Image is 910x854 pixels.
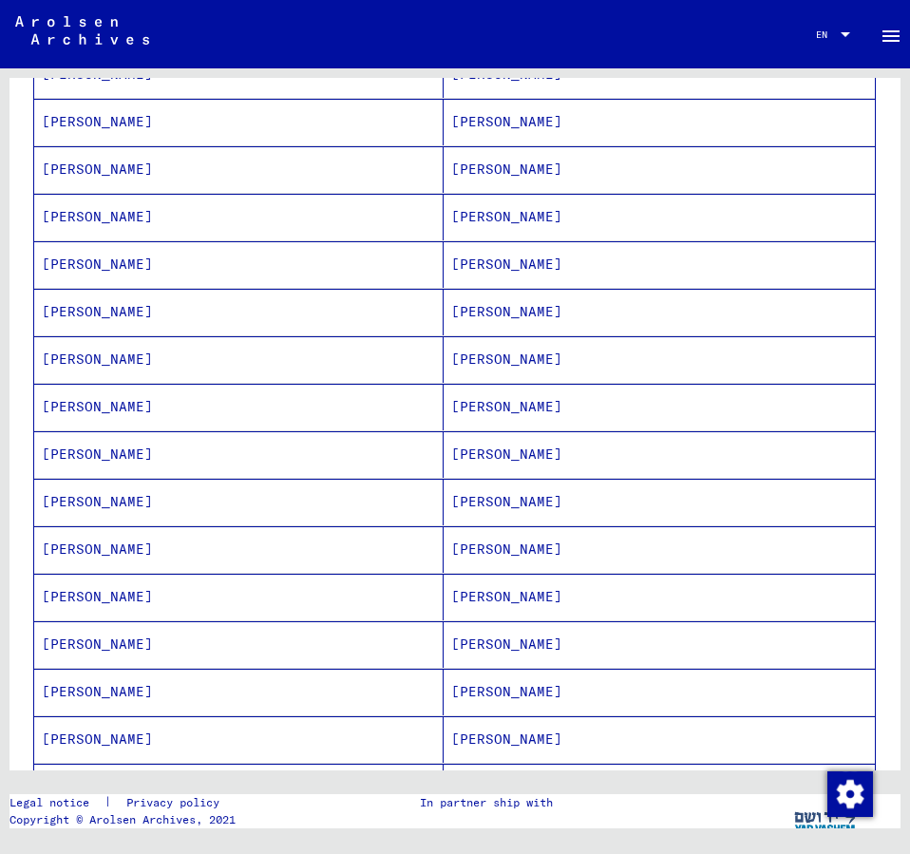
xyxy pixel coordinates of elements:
[444,99,875,145] mat-cell: [PERSON_NAME]
[420,794,553,811] p: In partner ship with
[34,146,444,193] mat-cell: [PERSON_NAME]
[444,621,875,668] mat-cell: [PERSON_NAME]
[15,16,149,45] img: Arolsen_neg.svg
[34,431,444,478] mat-cell: [PERSON_NAME]
[444,764,875,810] mat-cell: [PERSON_NAME]
[444,479,875,525] mat-cell: [PERSON_NAME]
[444,669,875,715] mat-cell: [PERSON_NAME]
[34,764,444,810] mat-cell: [PERSON_NAME]
[34,574,444,620] mat-cell: [PERSON_NAME]
[444,194,875,240] mat-cell: [PERSON_NAME]
[444,384,875,430] mat-cell: [PERSON_NAME]
[34,526,444,573] mat-cell: [PERSON_NAME]
[34,241,444,288] mat-cell: [PERSON_NAME]
[444,241,875,288] mat-cell: [PERSON_NAME]
[444,146,875,193] mat-cell: [PERSON_NAME]
[9,811,242,828] p: Copyright © Arolsen Archives, 2021
[34,384,444,430] mat-cell: [PERSON_NAME]
[9,794,104,811] a: Legal notice
[34,479,444,525] mat-cell: [PERSON_NAME]
[826,770,872,816] div: Change consent
[34,99,444,145] mat-cell: [PERSON_NAME]
[444,574,875,620] mat-cell: [PERSON_NAME]
[816,29,837,40] span: EN
[444,289,875,335] mat-cell: [PERSON_NAME]
[34,289,444,335] mat-cell: [PERSON_NAME]
[34,336,444,383] mat-cell: [PERSON_NAME]
[872,15,910,53] button: Toggle sidenav
[34,621,444,668] mat-cell: [PERSON_NAME]
[444,336,875,383] mat-cell: [PERSON_NAME]
[34,716,444,763] mat-cell: [PERSON_NAME]
[880,25,902,47] mat-icon: Side nav toggle icon
[444,716,875,763] mat-cell: [PERSON_NAME]
[34,194,444,240] mat-cell: [PERSON_NAME]
[444,431,875,478] mat-cell: [PERSON_NAME]
[790,794,862,842] img: yv_logo.png
[111,794,242,811] a: Privacy policy
[34,669,444,715] mat-cell: [PERSON_NAME]
[827,771,873,817] img: Change consent
[444,526,875,573] mat-cell: [PERSON_NAME]
[9,794,242,811] div: |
